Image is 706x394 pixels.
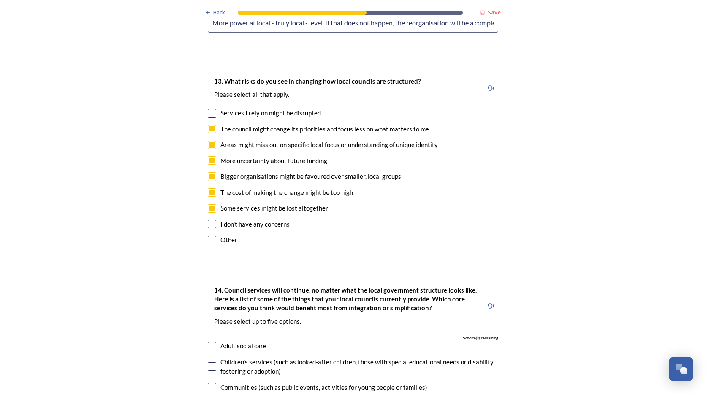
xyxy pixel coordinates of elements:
[213,8,225,16] span: Back
[488,8,501,16] strong: Save
[220,235,237,245] div: Other
[220,140,438,150] div: Areas might miss out on specific local focus or understanding of unique identity
[220,357,498,376] div: Children's services (such as looked-after children, those with special educational needs or disab...
[220,172,401,181] div: Bigger organisations might be favoured over smaller, local groups
[220,188,353,197] div: The cost of making the change might be too high
[220,383,427,392] div: Communities (such as public events, activities for young people or families)
[214,90,421,99] p: Please select all that apply.
[220,124,429,134] div: The council might change its priorities and focus less on what matters to me
[220,156,327,166] div: More uncertainty about future funding
[214,286,478,312] strong: 14. Council services will continue, no matter what the local government structure looks like. Her...
[220,341,266,351] div: Adult social care
[463,335,498,341] span: 5 choice(s) remaining
[220,219,290,229] div: I don't have any concerns
[220,203,328,213] div: Some services might be lost altogether
[214,77,421,85] strong: 13. What risks do you see in changing how local councils are structured?
[220,108,321,118] div: Services I rely on might be disrupted
[214,317,477,326] p: Please select up to five options.
[669,357,693,381] button: Open Chat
